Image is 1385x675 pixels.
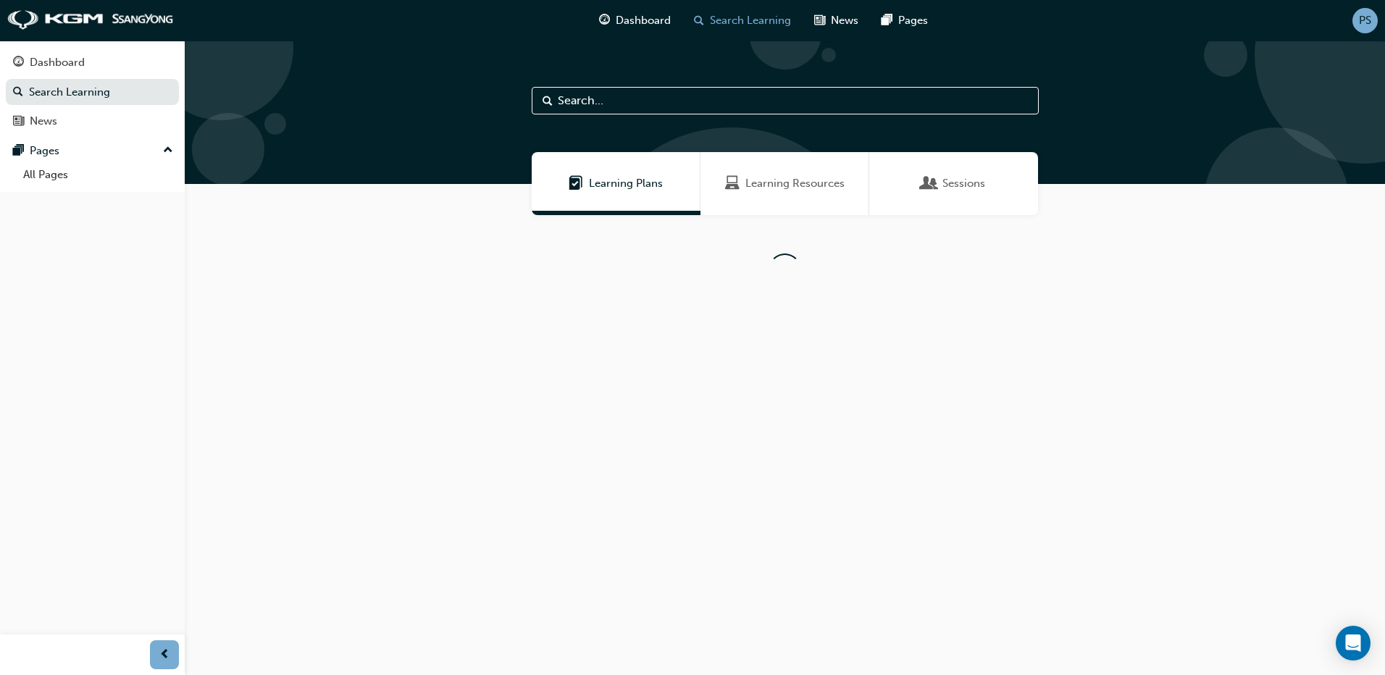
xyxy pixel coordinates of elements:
span: Sessions [922,175,937,192]
img: kgm [7,10,174,30]
span: up-icon [163,141,173,160]
span: news-icon [13,115,24,128]
span: news-icon [814,12,825,30]
a: Learning PlansLearning Plans [532,152,700,215]
div: Pages [30,143,59,159]
span: search-icon [13,86,23,99]
a: News [6,108,179,135]
a: Search Learning [6,79,179,106]
span: Learning Resources [725,175,740,192]
a: Dashboard [6,49,179,76]
span: Sessions [942,175,985,192]
span: Learning Plans [589,175,663,192]
a: Learning ResourcesLearning Resources [700,152,869,215]
div: Open Intercom Messenger [1336,626,1371,661]
a: search-iconSearch Learning [682,6,803,35]
div: News [30,113,57,130]
span: Search [543,93,553,109]
span: pages-icon [882,12,892,30]
span: Learning Plans [569,175,583,192]
a: pages-iconPages [870,6,940,35]
input: Search... [532,87,1039,114]
button: Pages [6,138,179,164]
span: Pages [898,12,928,29]
span: pages-icon [13,145,24,158]
span: guage-icon [599,12,610,30]
span: Dashboard [616,12,671,29]
span: prev-icon [159,646,170,664]
span: Search Learning [710,12,791,29]
button: PS [1352,8,1378,33]
a: news-iconNews [803,6,870,35]
span: guage-icon [13,56,24,70]
div: Dashboard [30,54,85,71]
a: guage-iconDashboard [587,6,682,35]
a: SessionsSessions [869,152,1038,215]
button: DashboardSearch LearningNews [6,46,179,138]
a: All Pages [17,164,179,186]
span: PS [1359,12,1371,29]
span: search-icon [694,12,704,30]
span: News [831,12,858,29]
span: Learning Resources [745,175,845,192]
